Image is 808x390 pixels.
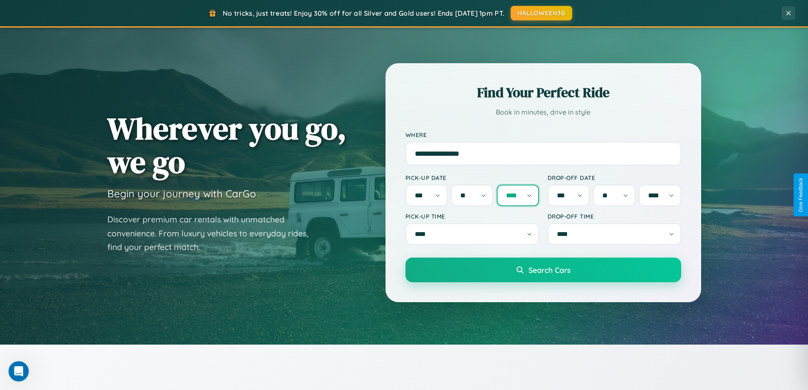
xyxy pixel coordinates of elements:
[528,265,570,275] span: Search Cars
[8,361,29,382] iframe: Intercom live chat
[107,213,319,254] p: Discover premium car rentals with unmatched convenience. From luxury vehicles to everyday rides, ...
[405,213,539,220] label: Pick-up Time
[548,213,681,220] label: Drop-off Time
[548,174,681,181] label: Drop-off Date
[107,112,347,179] h1: Wherever you go, we go
[223,9,504,17] span: No tricks, just treats! Enjoy 30% off for all Silver and Gold users! Ends [DATE] 1pm PT.
[107,187,256,200] h3: Begin your journey with CarGo
[405,106,681,118] p: Book in minutes, drive in style
[405,131,681,138] label: Where
[405,174,539,181] label: Pick-up Date
[405,258,681,282] button: Search Cars
[798,178,804,212] div: Give Feedback
[405,83,681,102] h2: Find Your Perfect Ride
[511,6,572,20] button: HALLOWEEN30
